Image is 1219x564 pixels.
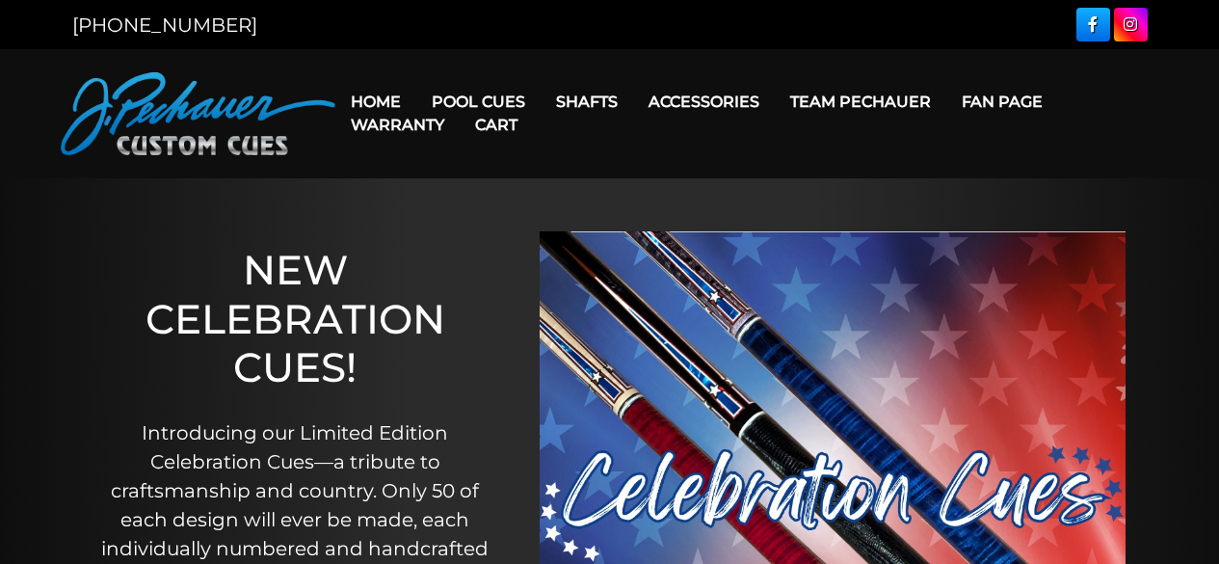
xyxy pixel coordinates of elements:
a: Fan Page [946,77,1058,126]
a: Team Pechauer [775,77,946,126]
a: Shafts [541,77,633,126]
h1: NEW CELEBRATION CUES! [101,246,490,391]
a: Warranty [335,100,460,149]
a: Home [335,77,416,126]
a: Cart [460,100,533,149]
a: Pool Cues [416,77,541,126]
a: Accessories [633,77,775,126]
a: [PHONE_NUMBER] [72,13,257,37]
img: Pechauer Custom Cues [61,72,335,155]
